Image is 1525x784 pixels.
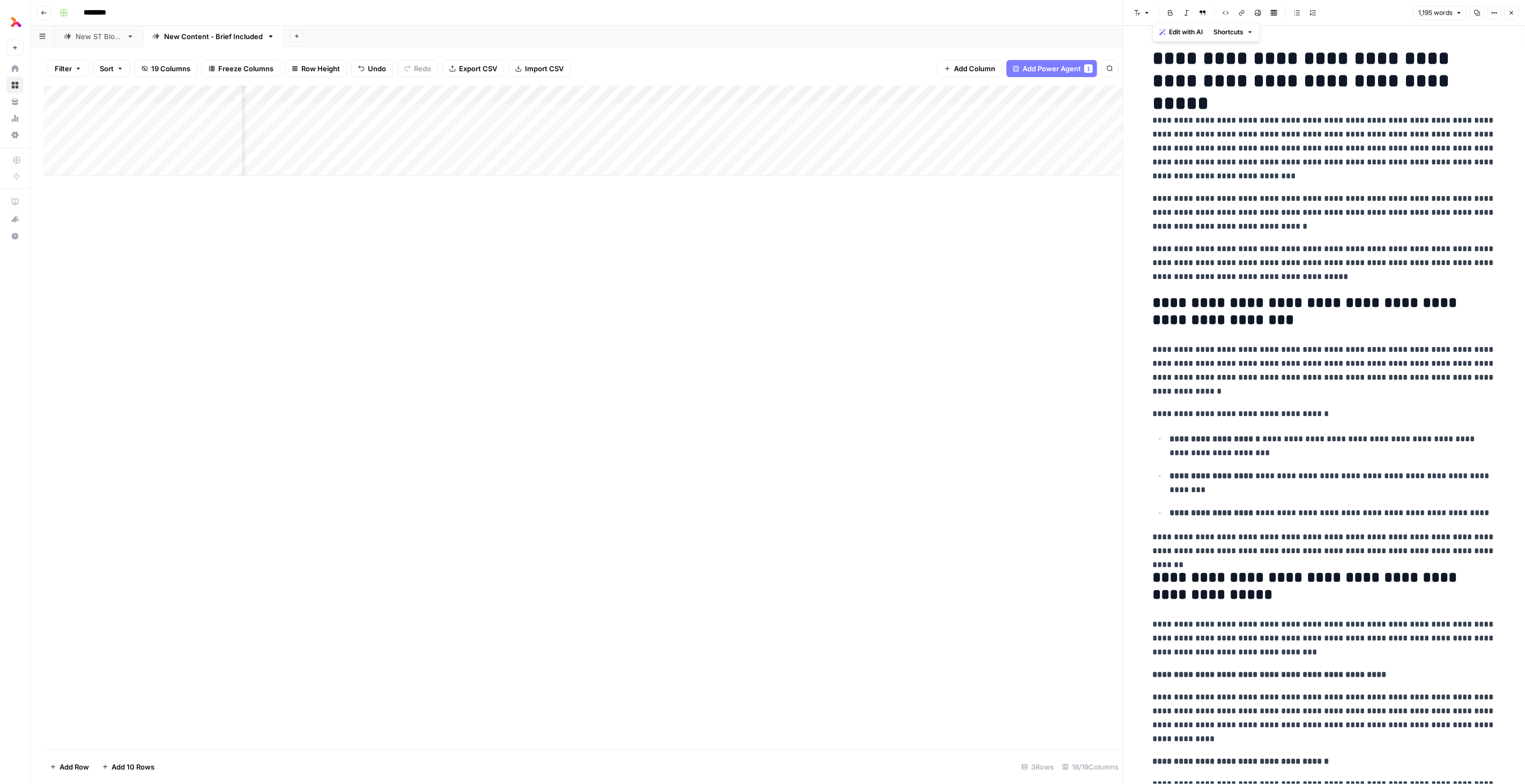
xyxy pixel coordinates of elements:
span: Filter [55,63,72,74]
button: Row Height [285,60,347,77]
a: New Content - Brief Included [143,26,284,47]
a: New ST Blogs [55,26,143,47]
span: Redo [414,63,431,74]
button: Sort [93,60,130,77]
div: 18/19 Columns [1058,758,1123,775]
span: Export CSV [459,63,497,74]
span: 19 Columns [151,63,190,74]
button: Add Power Agent1 [1006,60,1097,77]
span: Sort [100,63,114,74]
button: Help + Support [6,228,24,245]
span: Add Row [60,762,89,772]
span: Add Column [954,63,995,74]
span: 1 [1087,64,1090,73]
button: Shortcuts [1209,25,1257,39]
div: 3 Rows [1017,758,1058,775]
span: 1,195 words [1418,8,1453,18]
span: Edit with AI [1169,27,1203,37]
span: Add Power Agent [1023,63,1081,74]
button: What's new? [6,210,24,228]
span: Shortcuts [1213,27,1243,37]
button: Workspace: Thoughtful AI Content Engine [6,9,24,35]
span: Import CSV [525,63,564,74]
span: Add 10 Rows [112,762,154,772]
span: Freeze Columns [218,63,273,74]
button: Add Row [43,758,95,775]
a: Usage [6,110,24,127]
button: Import CSV [508,60,571,77]
img: Thoughtful AI Content Engine Logo [6,12,26,32]
a: Settings [6,126,24,144]
div: New Content - Brief Included [164,31,263,42]
span: Undo [368,63,386,74]
button: Add Column [937,60,1002,77]
a: AirOps Academy [6,193,24,210]
button: Redo [397,60,438,77]
button: 19 Columns [135,60,197,77]
button: Export CSV [442,60,504,77]
a: Browse [6,77,24,94]
span: Row Height [301,63,340,74]
button: Filter [48,60,88,77]
button: 1,195 words [1413,6,1467,20]
button: Add 10 Rows [95,758,161,775]
div: 1 [1084,64,1093,73]
button: Undo [351,60,393,77]
button: Freeze Columns [202,60,280,77]
div: What's new? [7,211,23,227]
div: New ST Blogs [76,31,122,42]
button: Edit with AI [1155,25,1207,39]
a: Home [6,60,24,77]
a: Your Data [6,93,24,110]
